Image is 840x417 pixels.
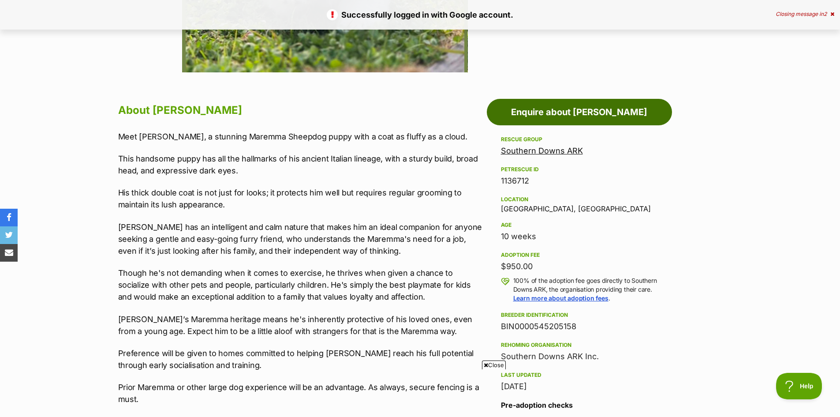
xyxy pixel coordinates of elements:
[118,187,482,210] p: His thick double coat is not just for looks; it protects him well but requires regular grooming t...
[118,131,482,143] p: Meet [PERSON_NAME], a stunning Maremma Sheepdog puppy with a coat as fluffy as a cloud.
[501,260,658,273] div: $950.00
[206,373,634,413] iframe: Advertisement
[501,146,583,155] a: Southern Downs ARK
[501,175,658,187] div: 1136712
[501,350,658,363] div: Southern Downs ARK Inc.
[118,267,482,303] p: Though he's not demanding when it comes to exercise, he thrives when given a chance to socialize ...
[501,320,658,333] div: BIN0000545205158
[118,153,482,177] p: This handsome puppy has all the hallmarks of his ancient Italian lineage, with a sturdy build, br...
[501,342,658,349] div: Rehoming organisation
[118,101,482,120] h2: About [PERSON_NAME]
[501,166,658,173] div: PetRescue ID
[118,347,482,371] p: Preference will be given to homes committed to helping [PERSON_NAME] reach his full potential thr...
[118,221,482,257] p: [PERSON_NAME] has an intelligent and calm nature that makes him an ideal companion for anyone see...
[9,9,831,21] p: Successfully logged in with Google account.
[513,294,609,302] a: Learn more about adoption fees
[776,373,822,399] iframe: Help Scout Beacon - Open
[501,222,658,229] div: Age
[487,99,672,125] a: Enquire about [PERSON_NAME]
[501,196,658,203] div: Location
[501,230,658,243] div: 10 weeks
[824,11,827,17] span: 2
[501,194,658,213] div: [GEOGRAPHIC_DATA], [GEOGRAPHIC_DATA]
[501,312,658,319] div: Breeder identification
[118,381,482,405] p: Prior Maremma or other large dog experience will be an advantage. As always, secure fencing is a ...
[501,252,658,259] div: Adoption fee
[482,361,506,369] span: Close
[513,276,658,303] p: 100% of the adoption fee goes directly to Southern Downs ARK, the organisation providing their ca...
[776,11,834,17] div: Closing message in
[118,313,482,337] p: [PERSON_NAME]’s Maremma heritage means he's inherently protective of his loved ones, even from a ...
[501,136,658,143] div: Rescue group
